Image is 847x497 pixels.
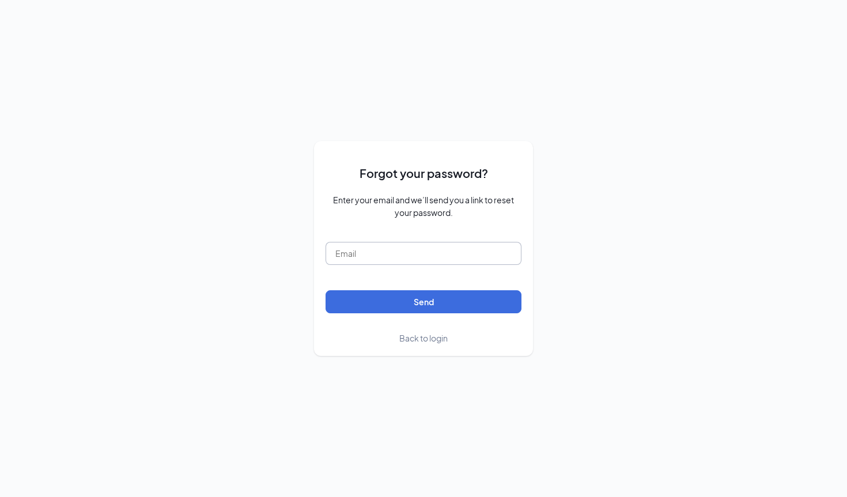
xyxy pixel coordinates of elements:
[326,194,521,219] span: Enter your email and we’ll send you a link to reset your password.
[399,332,448,344] a: Back to login
[326,242,521,265] input: Email
[399,333,448,343] span: Back to login
[360,164,488,182] span: Forgot your password?
[326,290,521,313] button: Send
